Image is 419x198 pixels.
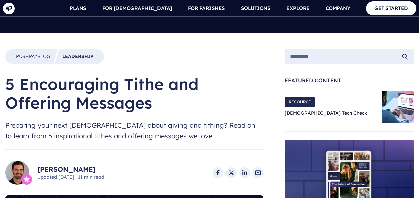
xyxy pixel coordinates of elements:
[213,167,223,178] a: Share on Facebook
[76,174,77,180] span: ·
[16,53,37,59] span: Pushpay
[37,165,104,174] a: [PERSON_NAME]
[226,167,237,178] a: Share on X
[5,120,263,141] span: Preparing your next [DEMOGRAPHIC_DATA] about giving and tithing? Read on to learn from 5 inspirat...
[5,75,263,112] h1: 5 Encouraging Tithe and Offering Messages
[5,161,29,185] img: Ryan Nelson
[366,1,416,15] a: GET STARTED
[16,53,50,60] a: PushpayBlog
[37,174,104,181] span: Updated [DATE] 11 min read
[285,110,367,116] a: [DEMOGRAPHIC_DATA] Tech Check
[285,78,414,83] span: Featured Content
[285,97,315,107] span: RESOURCE
[382,91,414,123] img: Church Tech Check Blog Hero Image
[253,167,263,178] a: Share via Email
[62,53,93,60] a: Leadership
[239,167,250,178] a: Share on LinkedIn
